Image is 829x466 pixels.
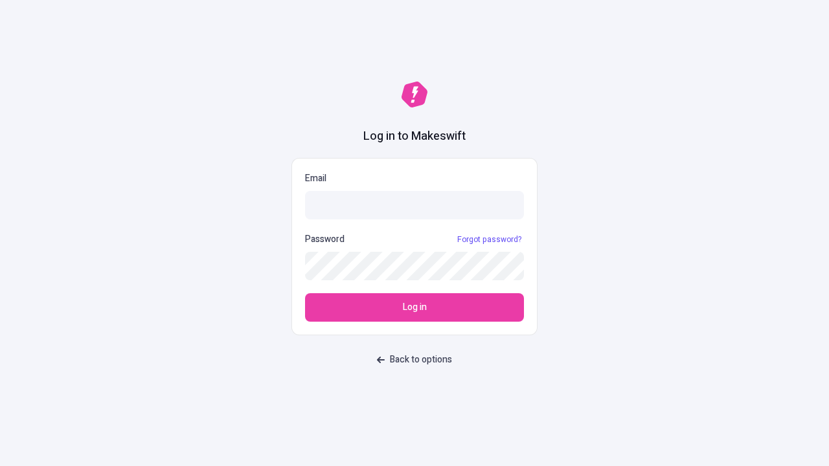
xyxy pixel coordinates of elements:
[363,128,466,145] h1: Log in to Makeswift
[390,353,452,367] span: Back to options
[455,234,524,245] a: Forgot password?
[305,191,524,219] input: Email
[305,232,345,247] p: Password
[403,300,427,315] span: Log in
[305,172,524,186] p: Email
[305,293,524,322] button: Log in
[369,348,460,372] button: Back to options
